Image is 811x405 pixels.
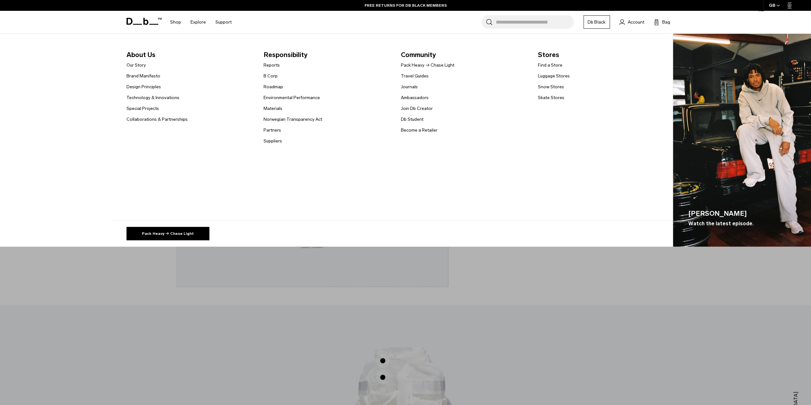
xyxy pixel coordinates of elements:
nav: Main Navigation [165,11,236,33]
a: Design Principles [127,83,161,90]
a: Norwegian Transparency Act [264,116,322,123]
a: Collaborations & Partnerships [127,116,188,123]
a: Find a Store [538,62,562,69]
a: Pack Heavy → Chase Light [401,62,454,69]
span: Community [401,50,528,60]
a: Roadmap [264,83,283,90]
a: Reports [264,62,280,69]
span: Bag [662,19,670,25]
a: Materials [264,105,282,112]
a: Join Db Creator [401,105,433,112]
a: Pack Heavy → Chase Light [127,227,209,240]
a: Become a Retailer [401,127,438,134]
a: Environmental Performance [264,94,320,101]
span: Stores [538,50,665,60]
a: Luggage Stores [538,73,570,79]
a: Suppliers [264,138,282,144]
a: Brand Manifesto [127,73,160,79]
a: Db Black [583,15,610,29]
a: Travel Guides [401,73,429,79]
a: Skate Stores [538,94,564,101]
a: Ambassadors [401,94,429,101]
a: Our Story [127,62,146,69]
span: Watch the latest episode. [688,220,754,228]
a: Support [215,11,232,33]
a: Shop [170,11,181,33]
span: Responsibility [264,50,391,60]
a: Special Projects [127,105,159,112]
a: Db Student [401,116,424,123]
span: [PERSON_NAME] [688,208,754,219]
span: Account [628,19,644,25]
a: Journals [401,83,418,90]
span: About Us [127,50,254,60]
a: B Corp [264,73,278,79]
a: Technology & Innovations [127,94,179,101]
button: Bag [654,18,670,26]
a: FREE RETURNS FOR DB BLACK MEMBERS [365,3,447,8]
a: Partners [264,127,281,134]
a: Snow Stores [538,83,564,90]
a: Account [619,18,644,26]
a: Explore [191,11,206,33]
